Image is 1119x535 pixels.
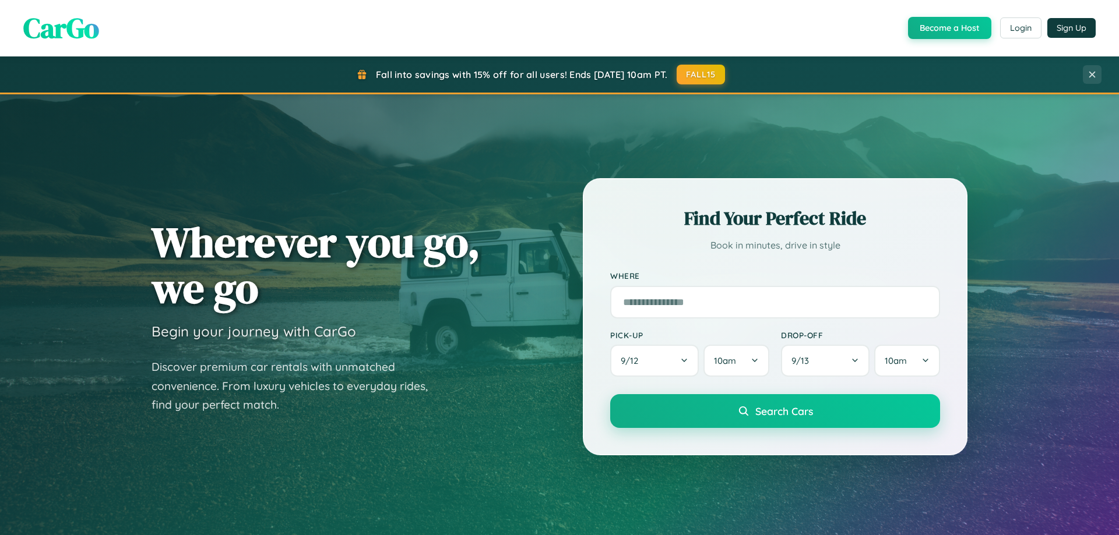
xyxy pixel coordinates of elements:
[376,69,668,80] span: Fall into savings with 15% off for all users! Ends [DATE] 10am PT.
[791,355,815,366] span: 9 / 13
[152,219,480,311] h1: Wherever you go, we go
[152,323,356,340] h3: Begin your journey with CarGo
[610,330,769,340] label: Pick-up
[677,65,726,84] button: FALL15
[610,394,940,428] button: Search Cars
[610,271,940,281] label: Where
[621,355,644,366] span: 9 / 12
[1047,18,1096,38] button: Sign Up
[781,330,940,340] label: Drop-off
[755,405,813,417] span: Search Cars
[908,17,991,39] button: Become a Host
[703,345,769,377] button: 10am
[781,345,870,377] button: 9/13
[874,345,940,377] button: 10am
[610,345,699,377] button: 9/12
[610,237,940,254] p: Book in minutes, drive in style
[1000,17,1041,38] button: Login
[152,357,443,414] p: Discover premium car rentals with unmatched convenience. From luxury vehicles to everyday rides, ...
[610,206,940,231] h2: Find Your Perfect Ride
[714,355,736,366] span: 10am
[23,9,99,47] span: CarGo
[885,355,907,366] span: 10am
